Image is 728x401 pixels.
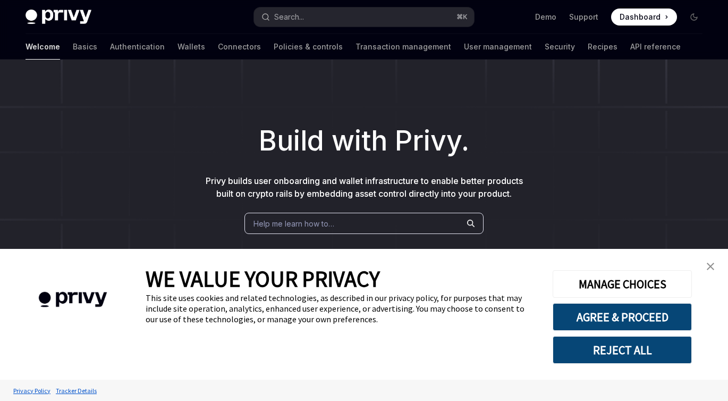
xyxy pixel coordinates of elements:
[456,13,468,21] span: ⌘ K
[553,270,692,298] button: MANAGE CHOICES
[274,11,304,23] div: Search...
[11,381,53,400] a: Privacy Policy
[630,34,681,60] a: API reference
[26,10,91,24] img: dark logo
[206,176,523,199] span: Privy builds user onboarding and wallet infrastructure to enable better products built on crypto ...
[146,293,537,324] div: This site uses cookies and related technologies, as described in our privacy policy, for purposes...
[274,34,343,60] a: Policies & controls
[110,34,165,60] a: Authentication
[16,277,130,323] img: company logo
[685,9,702,26] button: Toggle dark mode
[73,34,97,60] a: Basics
[700,256,721,277] a: close banner
[17,120,711,162] h1: Build with Privy.
[553,303,692,331] button: AGREE & PROCEED
[535,12,556,22] a: Demo
[339,247,381,256] span: Get started
[611,9,677,26] a: Dashboard
[569,12,598,22] a: Support
[177,34,205,60] a: Wallets
[26,34,60,60] a: Welcome
[146,265,380,293] span: WE VALUE YOUR PRIVACY
[218,34,261,60] a: Connectors
[464,34,532,60] a: User management
[707,263,714,270] img: close banner
[355,34,451,60] a: Transaction management
[588,34,617,60] a: Recipes
[620,12,661,22] span: Dashboard
[254,7,474,27] button: Search...⌘K
[53,381,99,400] a: Tracker Details
[339,247,381,257] a: Get started
[253,218,334,229] span: Help me learn how to…
[553,336,692,364] button: REJECT ALL
[545,34,575,60] a: Security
